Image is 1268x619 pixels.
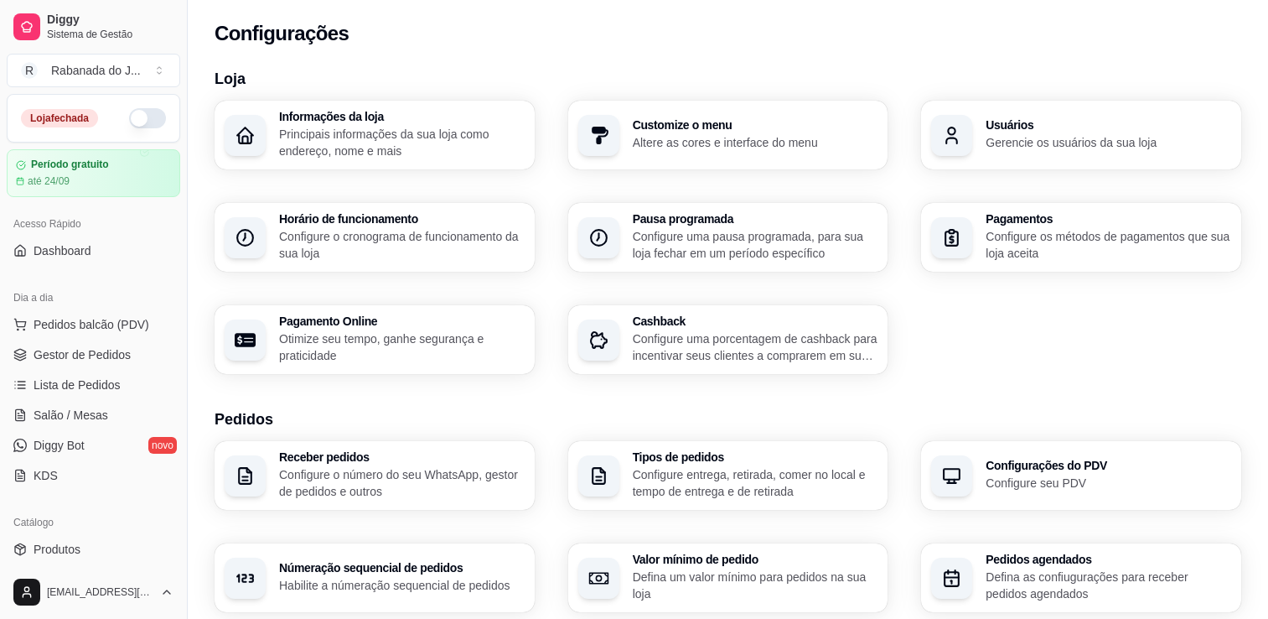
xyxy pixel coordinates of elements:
h3: Pedidos [215,408,1241,431]
a: Diggy Botnovo [7,432,180,459]
h3: Númeração sequencial de pedidos [279,562,525,574]
h3: Receber pedidos [279,451,525,463]
p: Defina um valor mínimo para pedidos na sua loja [633,569,878,602]
article: até 24/09 [28,174,70,188]
span: Dashboard [34,242,91,259]
h3: Tipos de pedidos [633,451,878,463]
span: [EMAIL_ADDRESS][DOMAIN_NAME] [47,585,153,599]
h3: Horário de funcionamento [279,213,525,225]
p: Defina as confiugurações para receber pedidos agendados [986,569,1231,602]
p: Configure o cronograma de funcionamento da sua loja [279,228,525,262]
button: PagamentosConfigure os métodos de pagamentos que sua loja aceita [921,203,1241,272]
h3: Pagamento Online [279,315,525,327]
div: Catálogo [7,509,180,536]
p: Configure uma porcentagem de cashback para incentivar seus clientes a comprarem em sua loja [633,330,878,364]
a: Produtos [7,536,180,563]
div: Rabanada do J ... [51,62,141,79]
button: Informações da lojaPrincipais informações da sua loja como endereço, nome e mais [215,101,535,169]
button: Pedidos agendadosDefina as confiugurações para receber pedidos agendados [921,544,1241,612]
p: Gerencie os usuários da sua loja [986,134,1231,151]
h2: Configurações [215,20,349,47]
h3: Configurações do PDV [986,460,1231,471]
button: Tipos de pedidosConfigure entrega, retirada, comer no local e tempo de entrega e de retirada [568,441,888,510]
h3: Cashback [633,315,878,327]
span: R [21,62,38,79]
span: Diggy [47,13,173,28]
button: Select a team [7,54,180,87]
div: Loja fechada [21,109,98,127]
a: DiggySistema de Gestão [7,7,180,47]
a: Período gratuitoaté 24/09 [7,149,180,197]
h3: Pedidos agendados [986,554,1231,565]
button: Pausa programadaConfigure uma pausa programada, para sua loja fechar em um período específico [568,203,888,272]
span: Salão / Mesas [34,407,108,424]
button: Pagamento OnlineOtimize seu tempo, ganhe segurança e praticidade [215,305,535,374]
button: [EMAIL_ADDRESS][DOMAIN_NAME] [7,572,180,612]
article: Período gratuito [31,159,109,171]
a: KDS [7,462,180,489]
button: UsuáriosGerencie os usuários da sua loja [921,101,1241,169]
a: Dashboard [7,237,180,264]
button: Horário de funcionamentoConfigure o cronograma de funcionamento da sua loja [215,203,535,272]
span: KDS [34,467,58,484]
a: Lista de Pedidos [7,372,180,398]
a: Gestor de Pedidos [7,341,180,368]
span: Lista de Pedidos [34,377,121,393]
h3: Usuários [986,119,1231,131]
h3: Customize o menu [633,119,878,131]
button: Númeração sequencial de pedidosHabilite a númeração sequencial de pedidos [215,544,535,612]
span: Produtos [34,541,80,558]
button: Alterar Status [129,108,166,128]
h3: Informações da loja [279,111,525,122]
h3: Valor mínimo de pedido [633,554,878,565]
a: Salão / Mesas [7,402,180,429]
p: Habilite a númeração sequencial de pedidos [279,577,525,594]
p: Configure o número do seu WhatsApp, gestor de pedidos e outros [279,466,525,500]
p: Configure entrega, retirada, comer no local e tempo de entrega e de retirada [633,466,878,500]
button: Receber pedidosConfigure o número do seu WhatsApp, gestor de pedidos e outros [215,441,535,510]
h3: Loja [215,67,1241,91]
button: Pedidos balcão (PDV) [7,311,180,338]
p: Configure uma pausa programada, para sua loja fechar em um período específico [633,228,878,262]
p: Configure os métodos de pagamentos que sua loja aceita [986,228,1231,262]
span: Gestor de Pedidos [34,346,131,363]
div: Acesso Rápido [7,211,180,237]
h3: Pausa programada [633,213,878,225]
button: CashbackConfigure uma porcentagem de cashback para incentivar seus clientes a comprarem em sua loja [568,305,888,374]
button: Valor mínimo de pedidoDefina um valor mínimo para pedidos na sua loja [568,544,888,612]
button: Configurações do PDVConfigure seu PDV [921,441,1241,510]
span: Sistema de Gestão [47,28,173,41]
p: Configure seu PDV [986,475,1231,492]
p: Principais informações da sua loja como endereço, nome e mais [279,126,525,159]
span: Pedidos balcão (PDV) [34,316,149,333]
p: Altere as cores e interface do menu [633,134,878,151]
div: Dia a dia [7,284,180,311]
button: Customize o menuAltere as cores e interface do menu [568,101,888,169]
h3: Pagamentos [986,213,1231,225]
p: Otimize seu tempo, ganhe segurança e praticidade [279,330,525,364]
span: Diggy Bot [34,437,85,454]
